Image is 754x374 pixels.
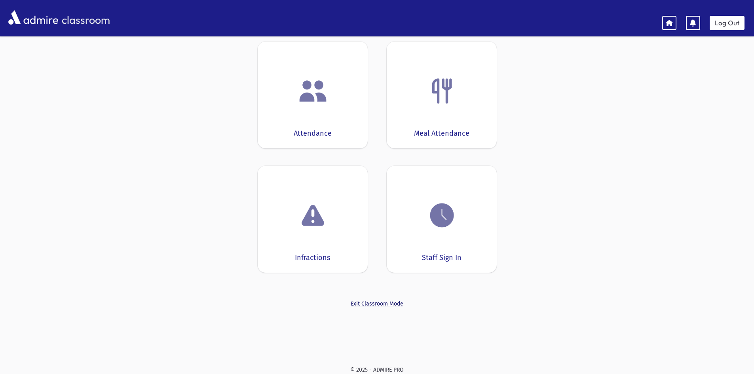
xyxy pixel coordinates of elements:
[294,128,332,139] div: Attendance
[422,252,462,263] div: Staff Sign In
[298,202,328,232] img: exclamation.png
[258,300,497,308] a: Exit Classroom Mode
[710,16,745,30] a: Log Out
[427,200,457,230] img: clock.png
[295,252,330,263] div: Infractions
[414,128,469,139] div: Meal Attendance
[60,7,110,28] span: classroom
[6,8,60,27] img: AdmirePro
[298,76,328,106] img: users.png
[13,366,741,374] div: © 2025 - ADMIRE PRO
[427,76,457,106] img: Fork.png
